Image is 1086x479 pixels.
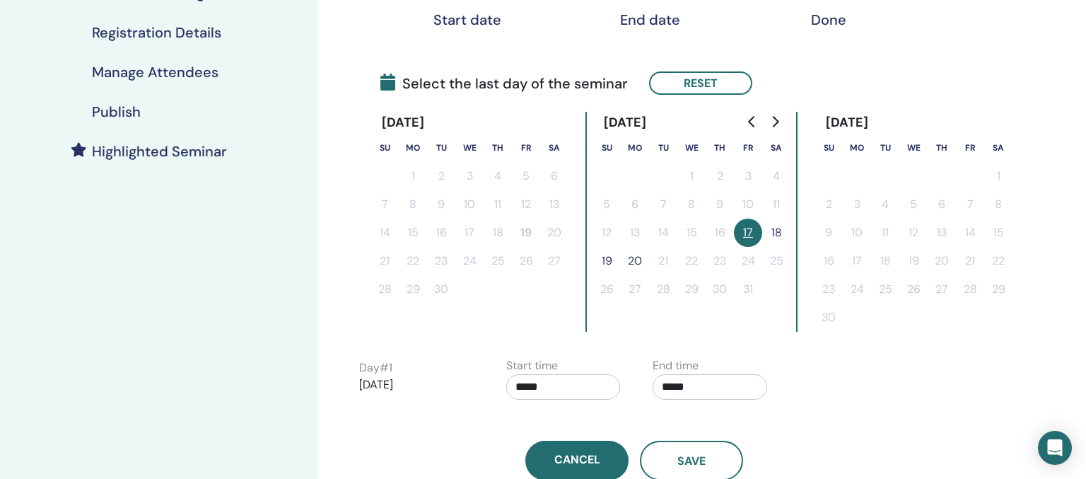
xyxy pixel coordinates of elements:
button: 23 [427,247,455,275]
button: 22 [677,247,706,275]
button: 6 [621,190,649,219]
button: 8 [399,190,427,219]
button: 14 [956,219,984,247]
button: 21 [649,247,677,275]
button: 30 [814,304,843,332]
th: Tuesday [649,134,677,162]
button: 12 [899,219,928,247]
th: Friday [512,134,540,162]
button: 17 [455,219,484,247]
div: Open Intercom Messenger [1038,431,1072,465]
button: 30 [706,275,734,304]
button: Go to previous month [741,108,764,136]
button: 19 [592,247,621,275]
span: Select the last day of the seminar [380,73,628,94]
th: Saturday [540,134,568,162]
th: Friday [734,134,762,162]
button: 16 [427,219,455,247]
button: 10 [734,190,762,219]
th: Tuesday [871,134,899,162]
h4: Highlighted Seminar [92,143,227,160]
button: 18 [484,219,512,247]
button: 28 [956,275,984,304]
div: [DATE] [592,112,658,134]
button: 19 [899,247,928,275]
button: 27 [621,275,649,304]
button: 26 [592,275,621,304]
button: 9 [814,219,843,247]
button: 24 [455,247,484,275]
button: 28 [649,275,677,304]
button: 20 [540,219,568,247]
button: 27 [928,275,956,304]
button: 11 [484,190,512,219]
th: Saturday [984,134,1012,162]
button: 13 [621,219,649,247]
button: 1 [399,162,427,190]
button: 29 [677,275,706,304]
th: Wednesday [899,134,928,162]
th: Tuesday [427,134,455,162]
button: 12 [592,219,621,247]
label: Start time [506,357,558,374]
button: 11 [762,190,790,219]
th: Sunday [370,134,399,162]
p: [DATE] [359,376,474,393]
th: Monday [843,134,871,162]
h4: Publish [92,103,141,120]
button: 3 [734,162,762,190]
button: 6 [540,162,568,190]
button: 6 [928,190,956,219]
th: Saturday [762,134,790,162]
button: 14 [370,219,399,247]
button: Go to next month [764,108,786,136]
button: 13 [928,219,956,247]
div: End date [614,11,685,28]
th: Monday [399,134,427,162]
th: Sunday [814,134,843,162]
button: 17 [734,219,762,247]
span: Cancel [554,452,600,467]
button: 18 [762,219,790,247]
button: 26 [899,275,928,304]
button: 2 [706,162,734,190]
button: 21 [370,247,399,275]
th: Thursday [706,134,734,162]
h4: Manage Attendees [92,64,218,81]
button: 27 [540,247,568,275]
button: 1 [677,162,706,190]
label: Day # 1 [359,359,392,376]
button: 20 [621,247,649,275]
button: 7 [370,190,399,219]
button: 8 [677,190,706,219]
button: 12 [512,190,540,219]
button: 2 [427,162,455,190]
button: 3 [455,162,484,190]
button: 22 [399,247,427,275]
button: 18 [871,247,899,275]
button: 19 [512,219,540,247]
button: 5 [512,162,540,190]
button: 28 [370,275,399,304]
button: 14 [649,219,677,247]
button: 17 [843,247,871,275]
th: Thursday [484,134,512,162]
button: 21 [956,247,984,275]
button: 11 [871,219,899,247]
button: 16 [814,247,843,275]
button: 4 [484,162,512,190]
button: 29 [984,275,1012,304]
th: Wednesday [455,134,484,162]
button: 2 [814,190,843,219]
button: 16 [706,219,734,247]
button: 15 [984,219,1012,247]
button: 7 [956,190,984,219]
button: 31 [734,275,762,304]
button: 9 [706,190,734,219]
button: 3 [843,190,871,219]
div: [DATE] [370,112,436,134]
th: Friday [956,134,984,162]
button: 10 [455,190,484,219]
label: End time [653,357,699,374]
button: 24 [843,275,871,304]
